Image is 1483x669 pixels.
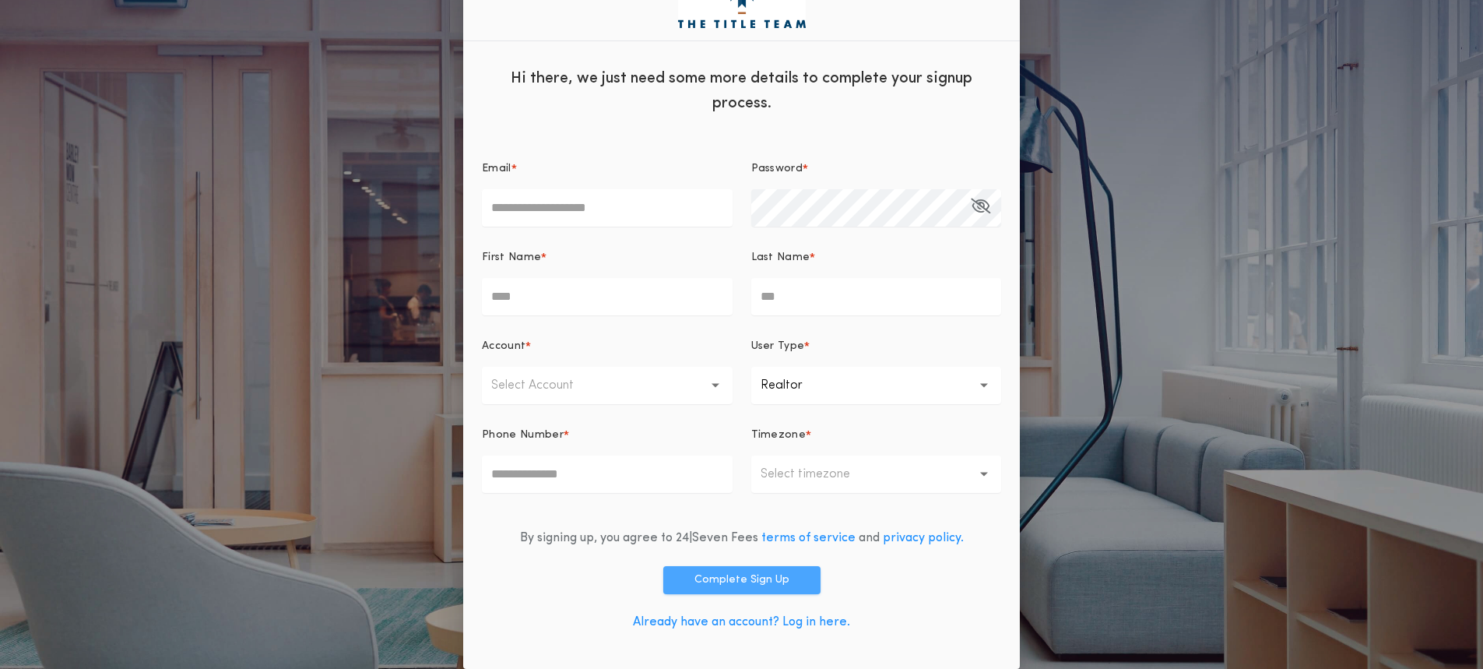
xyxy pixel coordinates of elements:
p: First Name [482,250,541,266]
p: Timezone [751,428,807,443]
a: privacy policy. [883,532,964,544]
div: Hi there, we just need some more details to complete your signup process. [463,54,1020,124]
p: Email [482,161,511,177]
button: Password* [971,189,990,227]
p: Select timezone [761,465,875,484]
p: Realtor [761,376,828,395]
input: Email* [482,189,733,227]
button: Complete Sign Up [663,566,821,594]
p: User Type [751,339,805,354]
input: Password* [751,189,1002,227]
p: Phone Number [482,428,564,443]
p: Password [751,161,803,177]
div: By signing up, you agree to 24|Seven Fees and [520,529,964,548]
a: terms of service [761,532,856,544]
input: Last Name* [751,278,1002,315]
button: Realtor [751,367,1002,404]
button: Select Account [482,367,733,404]
p: Select Account [491,376,599,395]
input: First Name* [482,278,733,315]
p: Last Name [751,250,810,266]
p: Account [482,339,525,354]
a: Already have an account? Log in here. [633,616,850,629]
input: Phone Number* [482,456,733,493]
button: Select timezone [751,456,1002,493]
